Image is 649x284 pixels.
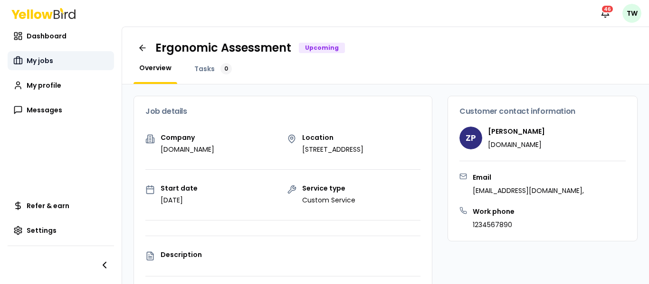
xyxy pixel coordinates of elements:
[459,108,626,115] h3: Customer contact information
[161,251,420,258] p: Description
[8,196,114,215] a: Refer & earn
[161,145,214,154] p: [DOMAIN_NAME]
[27,105,62,115] span: Messages
[473,207,515,216] h3: Work phone
[8,27,114,46] a: Dashboard
[8,101,114,119] a: Messages
[145,108,420,115] h3: Job details
[161,185,198,192] p: Start date
[459,127,482,149] span: ZP
[302,145,363,154] p: [STREET_ADDRESS]
[302,134,363,141] p: Location
[299,43,345,53] div: Upcoming
[302,185,355,192] p: Service type
[27,56,53,65] span: My jobs
[27,31,67,41] span: Dashboard
[161,134,214,141] p: Company
[488,140,545,149] p: [DOMAIN_NAME]
[27,226,57,235] span: Settings
[8,51,114,70] a: My jobs
[27,81,61,90] span: My profile
[302,195,355,205] p: Custom Service
[601,5,614,13] div: 46
[473,173,584,182] h3: Email
[161,195,198,205] p: [DATE]
[622,4,641,23] span: TW
[473,220,515,229] p: 1234567890
[8,221,114,240] a: Settings
[488,127,545,136] h4: [PERSON_NAME]
[155,40,291,55] h1: Ergonomic Assessment
[27,201,69,211] span: Refer & earn
[473,186,584,195] p: [EMAIL_ADDRESS][DOMAIN_NAME],
[8,76,114,95] a: My profile
[194,64,215,73] span: Tasks
[134,63,177,73] a: Overview
[139,63,172,73] span: Overview
[596,4,615,23] button: 46
[189,63,238,74] a: Tasks0
[220,63,232,74] div: 0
